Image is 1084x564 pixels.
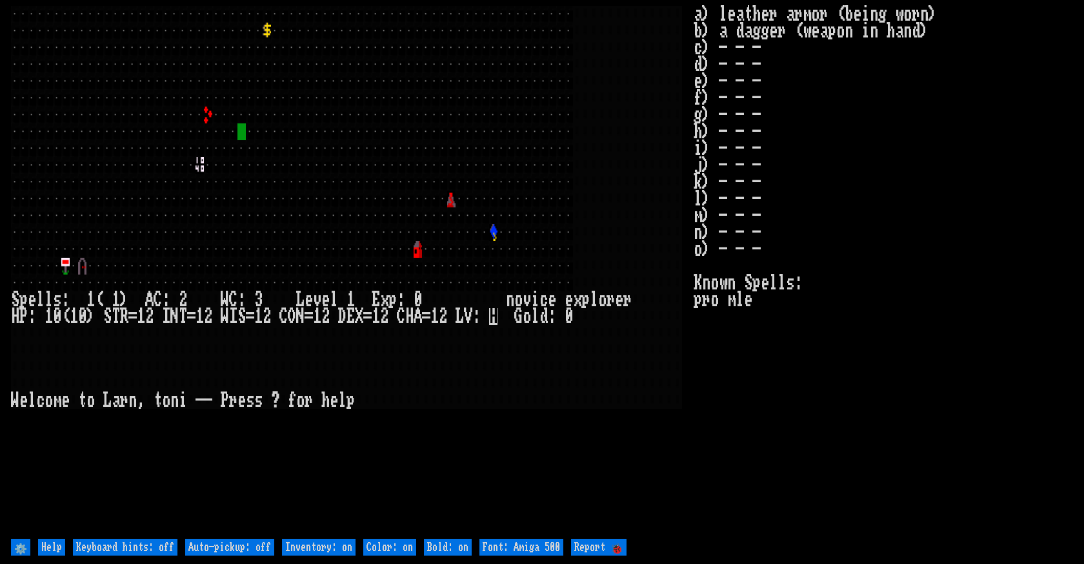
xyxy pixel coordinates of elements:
[514,308,523,325] div: G
[288,308,296,325] div: O
[86,392,95,409] div: o
[380,291,388,308] div: x
[61,308,70,325] div: (
[204,392,212,409] div: -
[279,308,288,325] div: C
[162,392,170,409] div: o
[565,291,573,308] div: e
[330,291,338,308] div: l
[95,291,103,308] div: (
[296,308,305,325] div: N
[548,291,556,308] div: e
[305,392,313,409] div: r
[581,291,590,308] div: p
[112,291,120,308] div: 1
[187,308,196,325] div: =
[422,308,430,325] div: =
[221,392,229,409] div: P
[120,392,128,409] div: r
[338,392,346,409] div: l
[548,308,556,325] div: :
[456,308,464,325] div: L
[78,392,86,409] div: t
[120,308,128,325] div: R
[246,308,254,325] div: =
[607,291,615,308] div: r
[414,308,422,325] div: A
[565,308,573,325] div: 0
[694,6,1073,536] stats: a) leather armor (being worn) b) a dagger (weapon in hand) c) - - - d) - - - e) - - - f) - - - g)...
[170,308,179,325] div: N
[523,291,531,308] div: v
[615,291,623,308] div: e
[28,392,36,409] div: l
[338,308,346,325] div: D
[229,392,237,409] div: r
[61,291,70,308] div: :
[162,291,170,308] div: :
[145,308,154,325] div: 2
[185,539,274,556] input: Auto-pickup: off
[531,291,539,308] div: i
[221,291,229,308] div: W
[229,291,237,308] div: C
[355,308,363,325] div: X
[430,308,439,325] div: 1
[514,291,523,308] div: o
[53,308,61,325] div: 0
[330,392,338,409] div: e
[506,291,514,308] div: n
[112,392,120,409] div: a
[346,291,355,308] div: 1
[53,291,61,308] div: s
[489,308,497,325] mark: H
[204,308,212,325] div: 2
[86,291,95,308] div: 1
[346,392,355,409] div: p
[19,308,28,325] div: P
[405,308,414,325] div: H
[439,308,447,325] div: 2
[539,308,548,325] div: d
[598,291,607,308] div: o
[372,291,380,308] div: E
[321,392,330,409] div: h
[363,539,416,556] input: Color: on
[590,291,598,308] div: l
[28,291,36,308] div: e
[246,392,254,409] div: s
[237,291,246,308] div: :
[73,539,177,556] input: Keyboard hints: off
[19,392,28,409] div: e
[128,308,137,325] div: =
[45,392,53,409] div: o
[196,308,204,325] div: 1
[229,308,237,325] div: I
[282,539,356,556] input: Inventory: on
[86,308,95,325] div: )
[414,291,422,308] div: 0
[36,392,45,409] div: c
[397,308,405,325] div: C
[128,392,137,409] div: n
[154,291,162,308] div: C
[137,308,145,325] div: 1
[170,392,179,409] div: n
[237,308,246,325] div: S
[78,308,86,325] div: 0
[196,392,204,409] div: -
[112,308,120,325] div: T
[305,291,313,308] div: e
[28,308,36,325] div: :
[288,392,296,409] div: f
[154,392,162,409] div: t
[254,291,263,308] div: 3
[103,392,112,409] div: L
[137,392,145,409] div: ,
[11,539,30,556] input: ⚙️
[372,308,380,325] div: 1
[45,291,53,308] div: l
[179,392,187,409] div: i
[397,291,405,308] div: :
[70,308,78,325] div: 1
